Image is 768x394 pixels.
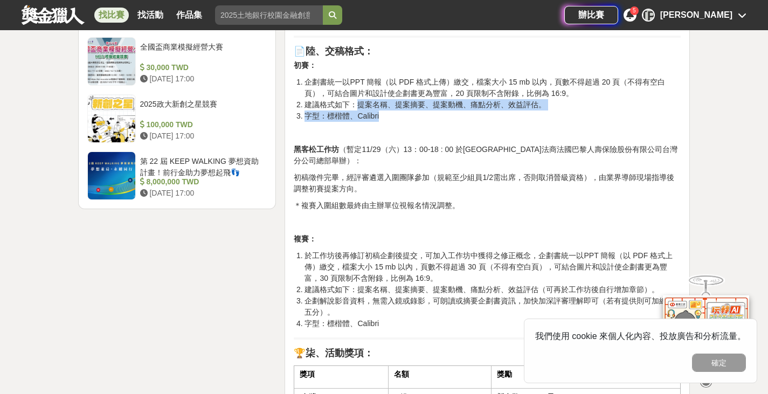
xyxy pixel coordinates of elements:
[300,369,382,380] p: 獎項
[140,156,263,176] div: 第 22 屆 KEEP WALKING 夢想資助計畫！前行金助力夢想起飛👣
[140,176,263,188] div: 8,000,000 TWD
[642,9,655,22] div: [PERSON_NAME]
[294,200,681,211] p: ＊複賽入圍組數最終由主辦單位視報名情況調整。
[294,348,373,358] strong: 🏆柒、活動獎項：
[564,6,618,24] a: 辦比賽
[294,46,373,57] strong: 📄陸、交稿格式：
[215,5,323,25] input: 2025土地銀行校園金融創意挑戰賽：從你出發 開啟智慧金融新頁
[633,8,636,13] span: 5
[140,119,263,130] div: 100,000 TWD
[497,369,675,380] p: 獎勵
[294,172,681,195] p: 初稿徵件完畢，經評審遴選入圍團隊參加（規範至少組員1/2需出席，否則取消晉級資格），由業界導師現場指導後調整初賽提案方向。
[87,37,267,86] a: 全國盃商業模擬經營大賽 30,000 TWD [DATE] 17:00
[305,295,681,318] li: 企劃解說影音資料，無需入鏡或錄影，可朗讀或摘要企劃書資訊，加快加深評審理解即可（若有提供則可加總分五分）。
[94,8,129,23] a: 找比賽
[133,8,168,23] a: 找活動
[305,110,681,122] li: 字型：標楷體、Calibri
[692,354,746,372] button: 確定
[140,130,263,142] div: [DATE] 17:00
[87,151,267,200] a: 第 22 屆 KEEP WALKING 夢想資助計畫！前行金助力夢想起飛👣 8,000,000 TWD [DATE] 17:00
[535,331,746,341] span: 我們使用 cookie 來個人化內容、投放廣告和分析流量。
[140,62,263,73] div: 30,000 TWD
[305,99,681,110] li: 建議格式如下：提案名稱、提案摘要、提案動機、痛點分析、效益評估。
[305,250,681,284] li: 於工作坊後再修訂初稿企劃後提交，可加入工作坊中獲得之修正概念，企劃書統一以PPT 簡報（以 PDF 格式上傳）繳交，檔案大小 15 mb 以內，頁數不得超過 30 頁（不得有空白頁），可結合圖片...
[394,369,486,380] p: 名額
[140,188,263,199] div: [DATE] 17:00
[305,284,681,295] li: 建議格式如下：提案名稱、提案摘要、提案動機、痛點分析、效益評估（可再於工作坊後自行增加章節）。
[140,73,263,85] div: [DATE] 17:00
[663,295,749,367] img: d2146d9a-e6f6-4337-9592-8cefde37ba6b.png
[140,99,263,119] div: 2025政大新創之星競賽
[660,9,732,22] div: [PERSON_NAME]
[140,42,263,62] div: 全國盃商業模擬經營大賽
[305,318,681,329] li: 字型：標楷體、Calibri
[87,94,267,143] a: 2025政大新創之星競賽 100,000 TWD [DATE] 17:00
[172,8,206,23] a: 作品集
[294,144,681,167] p: （暫定11/29（六）13：00-18 : 00 於[GEOGRAPHIC_DATA]法商法國巴黎人壽保險股份有限公司台灣分公司總部舉辦）：
[294,234,316,243] strong: 複賽：
[294,145,339,154] strong: 黑客松工作坊
[305,77,681,99] li: 企劃書統一以PPT 簡報（以 PDF 格式上傳）繳交，檔案大小 15 mb 以內，頁數不得超過 20 頁（不得有空白頁），可結合圖片和設計使企劃書更為豐富，20 頁限制不含附錄，比例為 16:9。
[294,61,316,70] strong: 初賽：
